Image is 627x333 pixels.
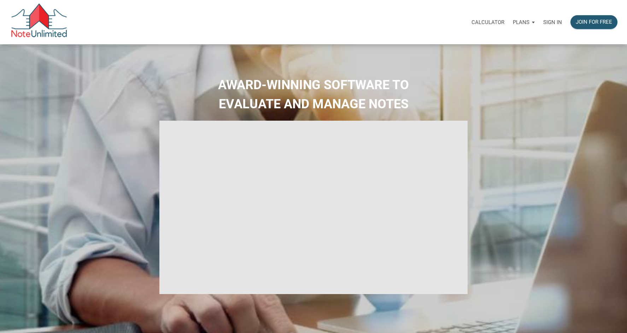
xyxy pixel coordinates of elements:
[471,19,504,25] p: Calculator
[159,121,468,294] iframe: NoteUnlimited
[513,19,529,25] p: Plans
[509,11,539,33] a: Plans
[566,11,622,33] a: Join for free
[509,12,539,33] button: Plans
[539,11,566,33] a: Sign in
[576,18,612,26] div: Join for free
[5,75,622,114] h2: AWARD-WINNING SOFTWARE TO EVALUATE AND MANAGE NOTES
[543,19,562,25] p: Sign in
[467,11,509,33] a: Calculator
[570,15,617,29] button: Join for free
